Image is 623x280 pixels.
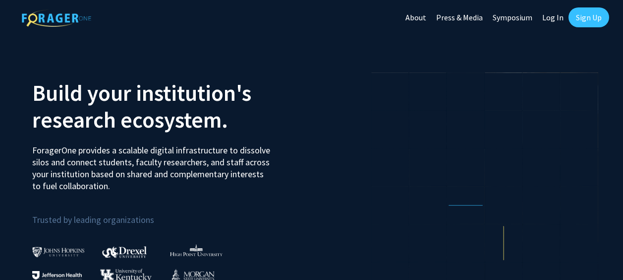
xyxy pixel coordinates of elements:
[22,9,91,27] img: ForagerOne Logo
[102,246,147,258] img: Drexel University
[32,137,272,192] p: ForagerOne provides a scalable digital infrastructure to dissolve silos and connect students, fac...
[32,79,304,133] h2: Build your institution's research ecosystem.
[32,200,304,227] p: Trusted by leading organizations
[170,244,223,256] img: High Point University
[568,7,609,27] a: Sign Up
[32,247,85,257] img: Johns Hopkins University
